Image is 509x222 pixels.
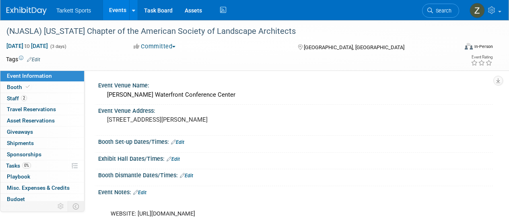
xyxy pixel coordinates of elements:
span: (3 days) [49,44,66,49]
div: Exhibit Hall Dates/Times: [98,153,493,163]
a: Edit [167,156,180,162]
span: Shipments [7,140,34,146]
span: Giveaways [7,129,33,135]
button: Committed [131,42,179,51]
td: Personalize Event Tab Strip [54,201,68,212]
a: Playbook [0,171,84,182]
span: Search [433,8,451,14]
span: Booth [7,84,31,90]
span: Staff [7,95,27,102]
span: Tarkett Sports [56,7,91,14]
div: In-Person [474,44,493,50]
a: Staff2 [0,93,84,104]
div: Booth Set-up Dates/Times: [98,136,493,146]
a: Booth [0,82,84,93]
a: Misc. Expenses & Credits [0,183,84,193]
a: Edit [171,139,184,145]
div: Event Venue Name: [98,79,493,89]
span: Misc. Expenses & Credits [7,185,70,191]
td: Tags [6,55,40,63]
div: [PERSON_NAME] Waterfront Conference Center [104,89,487,101]
span: Tasks [6,162,31,169]
div: Booth Dismantle Dates/Times: [98,169,493,180]
a: Travel Reservations [0,104,84,115]
span: Event Information [7,73,52,79]
span: Travel Reservations [7,106,56,112]
a: Tasks0% [0,160,84,171]
a: Giveaways [0,127,84,137]
a: Sponsorships [0,149,84,160]
span: Playbook [7,173,30,180]
img: Zak Sigler [470,3,485,18]
span: 0% [22,162,31,168]
a: Edit [133,190,146,195]
span: Asset Reservations [7,117,55,124]
a: Edit [180,173,193,178]
a: Shipments [0,138,84,149]
div: Event Venue Address: [98,105,493,115]
div: Event Notes: [98,186,493,197]
div: Event Rating [471,55,493,59]
span: to [23,43,31,49]
pre: [STREET_ADDRESS][PERSON_NAME] [107,116,254,123]
div: Event Format [422,42,493,54]
i: Booth reservation complete [26,85,30,89]
img: ExhibitDay [6,7,47,15]
a: Edit [27,57,40,62]
td: Toggle Event Tabs [68,201,84,212]
a: Budget [0,194,84,205]
span: Sponsorships [7,151,41,158]
span: Budget [7,196,25,202]
img: Format-Inperson.png [465,43,473,50]
span: [GEOGRAPHIC_DATA], [GEOGRAPHIC_DATA] [304,44,404,50]
span: [DATE] [DATE] [6,42,48,50]
a: Event Information [0,71,84,81]
div: (NJASLA) [US_STATE] Chapter of the American Society of Landscape Architects [4,24,451,39]
a: Search [422,4,459,18]
span: 2 [21,95,27,101]
a: Asset Reservations [0,115,84,126]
